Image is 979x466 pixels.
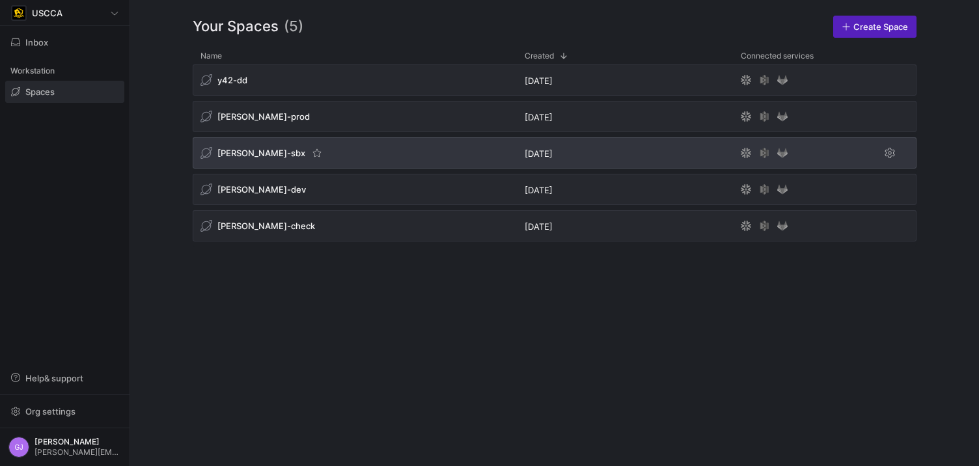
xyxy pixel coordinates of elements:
span: y42-dd [217,75,247,85]
span: (5) [284,16,303,38]
span: [PERSON_NAME][EMAIL_ADDRESS][PERSON_NAME][DOMAIN_NAME] [34,448,121,457]
span: Your Spaces [193,16,279,38]
span: [DATE] [525,75,553,86]
span: [PERSON_NAME] [34,437,121,446]
span: Name [200,51,222,61]
a: Spaces [5,81,124,103]
a: Org settings [5,407,124,418]
button: Inbox [5,31,124,53]
div: Press SPACE to select this row. [193,101,917,137]
span: [DATE] [525,112,553,122]
span: [PERSON_NAME]-check [217,221,315,231]
button: Help& support [5,367,124,389]
span: [PERSON_NAME]-dev [217,184,306,195]
span: [PERSON_NAME]-sbx [217,148,305,158]
a: Create Space [833,16,917,38]
span: Org settings [25,406,76,417]
button: GJ[PERSON_NAME][PERSON_NAME][EMAIL_ADDRESS][PERSON_NAME][DOMAIN_NAME] [5,433,124,461]
span: Help & support [25,373,83,383]
span: Connected services [741,51,814,61]
span: [DATE] [525,185,553,195]
img: https://storage.googleapis.com/y42-prod-data-exchange/images/uAsz27BndGEK0hZWDFeOjoxA7jCwgK9jE472... [12,7,25,20]
div: Workstation [5,61,124,81]
div: Press SPACE to select this row. [193,137,917,174]
div: Press SPACE to select this row. [193,210,917,247]
span: Inbox [25,37,48,48]
span: [PERSON_NAME]-prod [217,111,310,122]
div: Press SPACE to select this row. [193,174,917,210]
button: Org settings [5,400,124,422]
span: USCCA [32,8,62,18]
span: Create Space [853,21,908,32]
div: GJ [8,437,29,458]
span: [DATE] [525,148,553,159]
span: Created [525,51,554,61]
span: [DATE] [525,221,553,232]
span: Spaces [25,87,55,97]
div: Press SPACE to select this row. [193,64,917,101]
